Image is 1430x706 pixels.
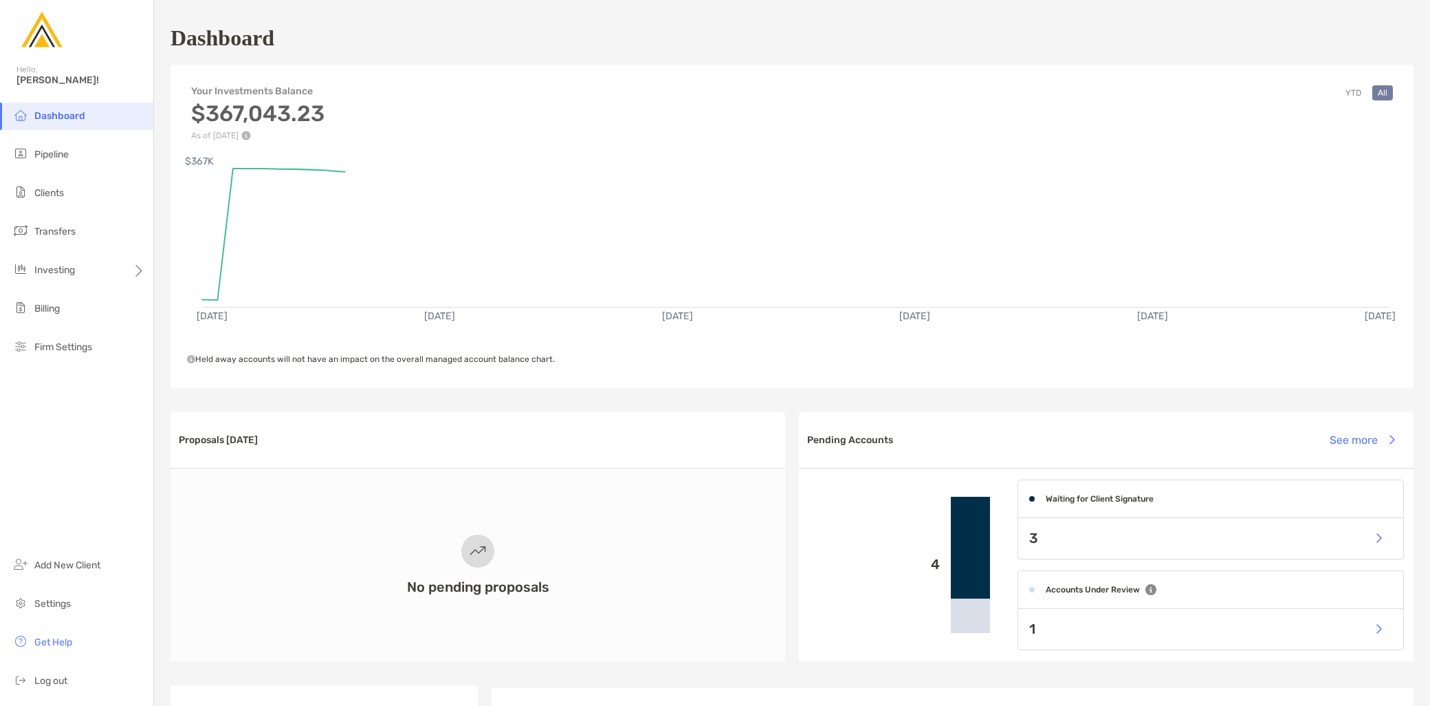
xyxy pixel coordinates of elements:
img: get-help icon [12,633,29,650]
span: Billing [34,303,60,314]
h4: Accounts Under Review [1046,585,1140,595]
img: pipeline icon [12,145,29,162]
text: [DATE] [899,310,930,322]
img: clients icon [12,184,29,200]
p: 3 [1029,530,1038,547]
img: investing icon [12,261,29,277]
span: Clients [34,187,64,199]
text: [DATE] [197,310,228,322]
button: All [1372,85,1393,100]
h3: Proposals [DATE] [179,434,258,446]
span: [PERSON_NAME]! [16,74,145,86]
span: Dashboard [34,110,85,122]
h1: Dashboard [170,25,274,51]
span: Log out [34,675,67,687]
img: billing icon [12,299,29,316]
span: Held away accounts will not have an impact on the overall managed account balance chart. [187,354,555,364]
h3: Pending Accounts [807,434,893,446]
text: [DATE] [424,310,455,322]
span: Pipeline [34,149,69,160]
p: 4 [810,556,940,573]
span: Investing [34,264,75,276]
text: [DATE] [1365,310,1396,322]
p: 1 [1029,621,1035,638]
span: Settings [34,598,71,610]
h3: $367,043.23 [191,100,324,127]
text: [DATE] [1137,310,1168,322]
p: As of [DATE] [191,131,324,140]
h3: No pending proposals [407,579,549,595]
button: See more [1319,425,1405,455]
img: Zoe Logo [16,6,66,55]
h4: Your Investments Balance [191,85,324,97]
img: settings icon [12,595,29,611]
img: firm-settings icon [12,338,29,354]
img: transfers icon [12,222,29,239]
span: Add New Client [34,559,100,571]
img: add_new_client icon [12,556,29,573]
span: Firm Settings [34,341,92,353]
span: Transfers [34,226,76,237]
img: logout icon [12,672,29,688]
text: $367K [185,156,214,167]
text: [DATE] [662,310,693,322]
img: Performance Info [241,131,251,140]
img: dashboard icon [12,107,29,123]
button: YTD [1340,85,1367,100]
span: Get Help [34,637,72,648]
h4: Waiting for Client Signature [1046,494,1154,504]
